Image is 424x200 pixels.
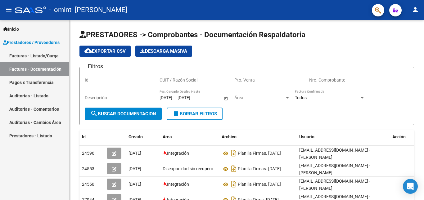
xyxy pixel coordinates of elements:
mat-icon: cloud_download [84,47,92,55]
span: [EMAIL_ADDRESS][DOMAIN_NAME] - [PERSON_NAME] [299,163,370,175]
span: Exportar CSV [84,48,126,54]
span: PRESTADORES -> Comprobantes - Documentación Respaldatoria [79,30,305,39]
datatable-header-cell: Usuario [297,130,390,144]
span: [DATE] [129,182,141,187]
input: Fecha inicio [160,95,172,100]
span: - omint [49,3,71,17]
span: - [PERSON_NAME] [71,3,127,17]
button: Borrar Filtros [167,108,223,120]
span: Area [163,134,172,139]
i: Descargar documento [230,164,238,174]
span: Buscar Documentacion [90,111,156,117]
span: Id [82,134,86,139]
span: Integración [167,182,189,187]
span: [EMAIL_ADDRESS][DOMAIN_NAME] - [PERSON_NAME] [299,179,370,191]
div: Open Intercom Messenger [403,179,418,194]
span: Descarga Masiva [140,48,187,54]
mat-icon: delete [172,110,180,117]
span: Prestadores / Proveedores [3,39,60,46]
input: Fecha fin [178,95,208,100]
span: Planilla Firmas. [DATE] [238,182,281,187]
span: Planilla Firmas. [DATE] [238,167,281,171]
datatable-header-cell: Creado [126,130,160,144]
i: Descargar documento [230,179,238,189]
mat-icon: search [90,110,98,117]
button: Descarga Masiva [135,46,192,57]
span: Acción [392,134,406,139]
span: 24550 [82,182,94,187]
span: Usuario [299,134,314,139]
h3: Filtros [85,62,106,71]
i: Descargar documento [230,148,238,158]
span: Todos [295,95,307,100]
span: Archivo [222,134,237,139]
span: [DATE] [129,151,141,156]
span: 24553 [82,166,94,171]
span: Inicio [3,26,19,33]
span: Discapacidad sin recupero [163,166,213,171]
button: Exportar CSV [79,46,131,57]
app-download-masive: Descarga masiva de comprobantes (adjuntos) [135,46,192,57]
mat-icon: person [412,6,419,13]
span: Borrar Filtros [172,111,217,117]
button: Open calendar [223,95,229,101]
span: Creado [129,134,143,139]
mat-icon: menu [5,6,12,13]
span: 24596 [82,151,94,156]
span: Área [234,95,285,100]
span: Integración [167,151,189,156]
button: Buscar Documentacion [85,108,162,120]
datatable-header-cell: Area [160,130,219,144]
span: [EMAIL_ADDRESS][DOMAIN_NAME] - [PERSON_NAME] [299,148,370,160]
span: [DATE] [129,166,141,171]
datatable-header-cell: Acción [390,130,421,144]
datatable-header-cell: Id [79,130,104,144]
span: Planilla Firmas. [DATE] [238,151,281,156]
span: – [174,95,176,100]
datatable-header-cell: Archivo [219,130,297,144]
